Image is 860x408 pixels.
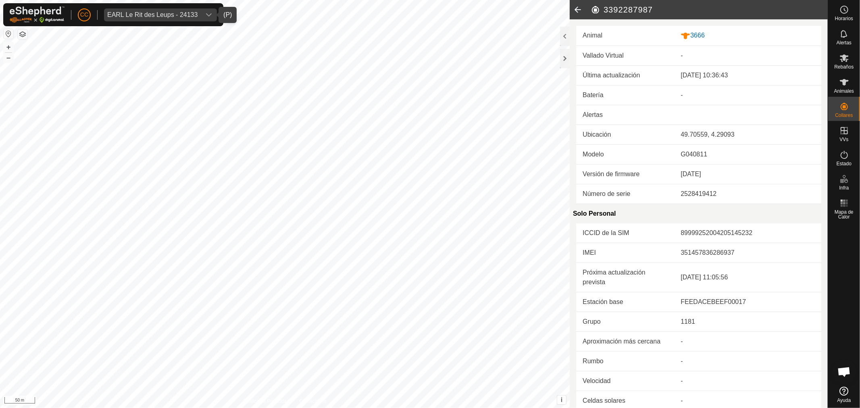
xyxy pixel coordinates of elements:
[837,398,851,403] span: Ayuda
[104,8,201,21] span: EARL Le Rit des Leups - 24133
[830,210,858,219] span: Mapa de Calor
[18,29,27,39] button: Capas del Mapa
[557,396,566,404] button: i
[576,105,674,125] td: Alertas
[674,351,821,371] td: -
[681,169,815,179] div: [DATE]
[576,85,674,105] td: Batería
[681,150,815,159] div: G040811
[681,90,815,100] div: -
[591,5,828,15] h2: 3392287987
[573,204,821,223] div: Solo Personal
[576,312,674,331] td: Grupo
[300,398,327,405] a: Contáctenos
[834,89,854,94] span: Animales
[576,243,674,262] td: IMEI
[576,125,674,144] td: Ubicación
[839,185,849,190] span: Infra
[201,8,217,21] div: dropdown trigger
[674,371,821,391] td: -
[576,46,674,66] td: Vallado Virtual
[835,113,853,118] span: Collares
[837,40,852,45] span: Alertas
[576,292,674,312] td: Estación base
[832,360,856,384] div: Chat abierto
[576,351,674,371] td: Rumbo
[681,130,815,139] div: 49.70559, 4.29093
[674,243,821,262] td: 351457836286937
[674,223,821,243] td: 89999252004205145232
[576,66,674,85] td: Última actualización
[835,16,853,21] span: Horarios
[576,184,674,204] td: Número de serie
[576,164,674,184] td: Versión de firmware
[837,161,852,166] span: Estado
[681,71,815,80] div: [DATE] 10:36:43
[561,396,562,403] span: i
[576,223,674,243] td: ICCID de la SIM
[576,371,674,391] td: Velocidad
[681,189,815,199] div: 2528419412
[674,292,821,312] td: FEEDACEBEEF00017
[834,65,854,69] span: Rebaños
[4,53,13,62] button: –
[839,137,848,142] span: VVs
[10,6,65,23] img: Logo Gallagher
[80,10,88,19] span: CC
[674,312,821,331] td: 1181
[576,144,674,164] td: Modelo
[576,331,674,351] td: Aproximación más cercana
[4,42,13,52] button: +
[681,31,815,41] div: 3666
[4,29,13,39] button: Restablecer Mapa
[576,26,674,46] td: Animal
[828,383,860,406] a: Ayuda
[674,262,821,292] td: [DATE] 11:05:56
[674,331,821,351] td: -
[243,398,289,405] a: Política de Privacidad
[107,12,198,18] div: EARL Le Rit des Leups - 24133
[576,262,674,292] td: Próxima actualización prevista
[681,52,683,59] app-display-virtual-paddock-transition: -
